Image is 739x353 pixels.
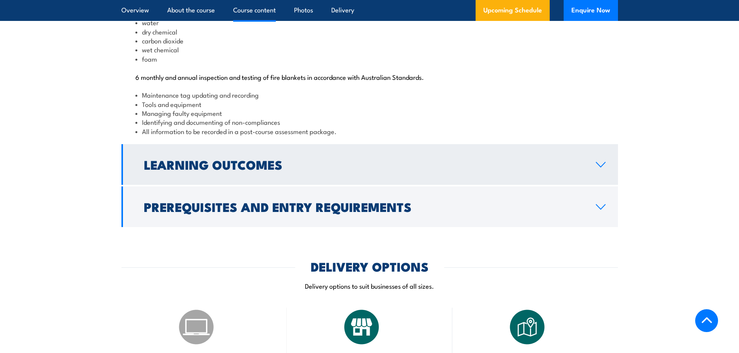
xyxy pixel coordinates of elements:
li: carbon dioxide [135,36,604,45]
li: water [135,18,604,27]
li: Identifying and documenting of non-compliances [135,117,604,126]
h2: Prerequisites and Entry Requirements [144,201,583,212]
p: Delivery options to suit businesses of all sizes. [121,281,618,290]
p: 6 monthly and annual inspection and testing of fire blankets in accordance with Australian Standa... [135,73,604,81]
h2: DELIVERY OPTIONS [311,261,429,272]
li: dry chemical [135,27,604,36]
h2: Learning Outcomes [144,159,583,170]
li: All information to be recorded in a post-course assessment package. [135,127,604,136]
li: Tools and equipment [135,100,604,108]
a: Prerequisites and Entry Requirements [121,186,618,227]
li: Managing faulty equipment [135,108,604,117]
a: Learning Outcomes [121,144,618,185]
li: foam [135,54,604,63]
li: Maintenance tag updating and recording [135,90,604,99]
li: wet chemical [135,45,604,54]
